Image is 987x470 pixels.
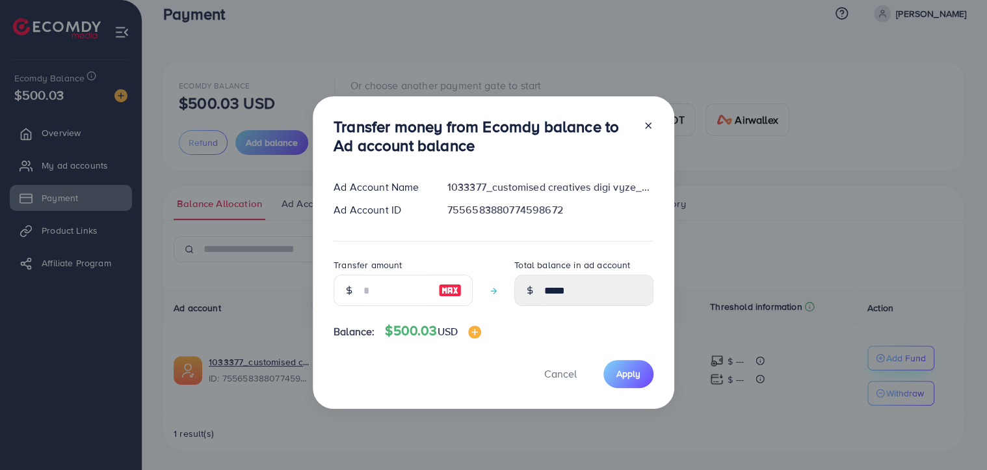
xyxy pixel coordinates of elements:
[468,325,481,339] img: image
[616,367,640,380] span: Apply
[323,202,437,217] div: Ad Account ID
[932,411,977,460] iframe: Chat
[603,360,653,388] button: Apply
[437,202,664,217] div: 7556583880774598672
[437,180,664,195] div: 1033377_customised creatives digi vyze_1759404336162
[437,324,457,339] span: USD
[334,324,375,339] span: Balance:
[438,283,462,298] img: image
[385,323,481,339] h4: $500.03
[528,360,593,388] button: Cancel
[334,117,633,155] h3: Transfer money from Ecomdy balance to Ad account balance
[514,258,630,271] label: Total balance in ad account
[323,180,437,195] div: Ad Account Name
[334,258,402,271] label: Transfer amount
[544,366,577,381] span: Cancel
